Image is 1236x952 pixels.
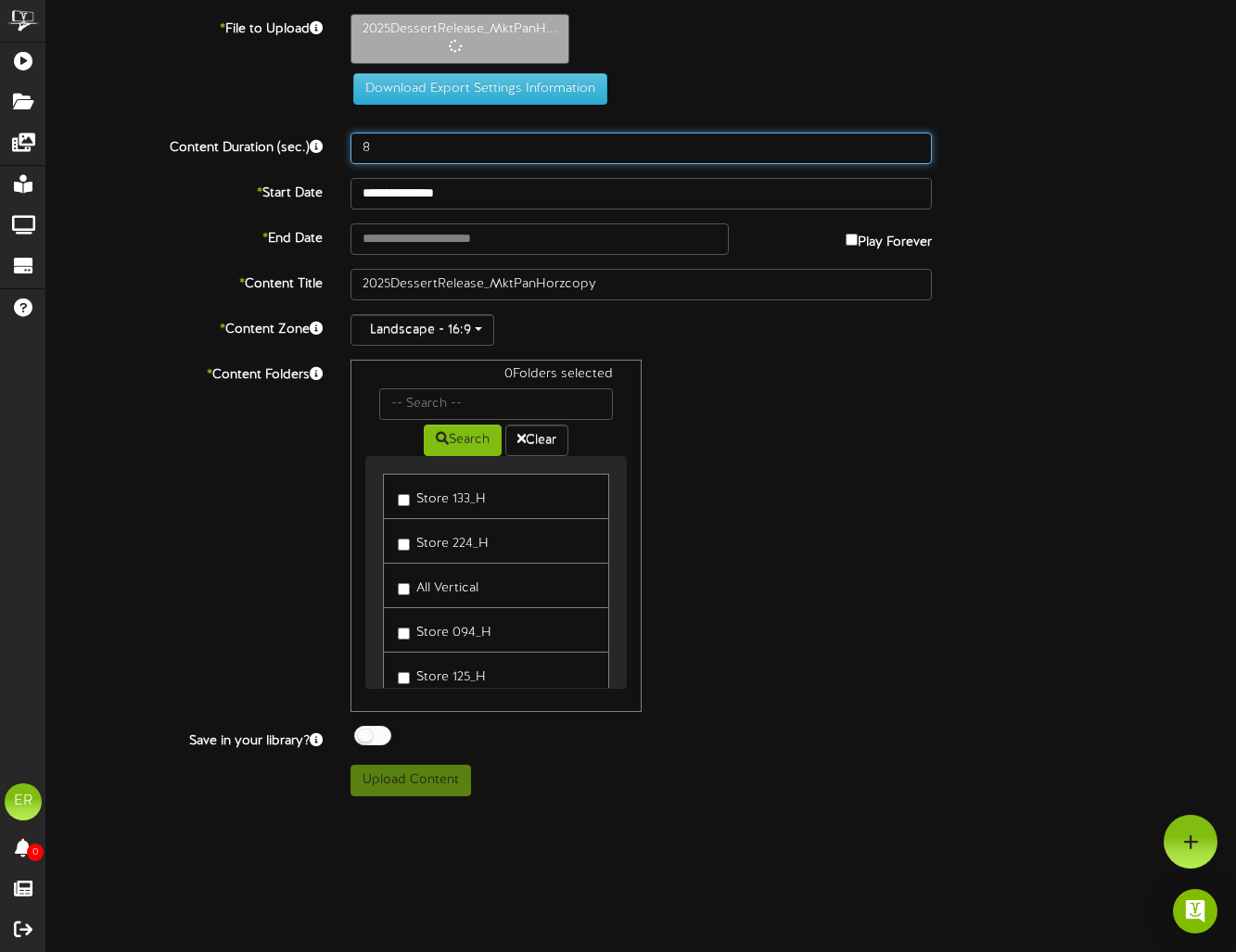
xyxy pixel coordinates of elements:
[398,583,410,595] input: All Vertical
[398,528,489,553] label: Store 224_H
[27,844,44,861] span: 0
[32,314,337,339] label: Content Zone
[398,672,410,684] input: Store 125_H
[32,360,337,385] label: Content Folders
[32,726,337,751] label: Save in your library?
[398,628,410,640] input: Store 094_H
[350,269,932,300] input: Title of this Content
[32,223,337,248] label: End Date
[846,234,858,246] input: Play Forever
[350,314,494,346] button: Landscape - 16:9
[344,82,607,95] a: Download Export Settings Information
[32,178,337,203] label: Start Date
[1173,889,1217,933] div: Open Intercom Messenger
[32,269,337,294] label: Content Title
[350,765,471,796] button: Upload Content
[398,617,491,642] label: Store 094_H
[353,73,607,105] button: Download Export Settings Information
[846,223,932,252] label: Play Forever
[365,365,626,388] div: 0 Folders selected
[398,484,486,509] label: Store 133_H
[5,783,42,820] div: ER
[32,133,337,158] label: Content Duration (sec.)
[424,425,502,456] button: Search
[398,539,410,551] input: Store 224_H
[505,425,568,456] button: Clear
[398,573,478,598] label: All Vertical
[379,388,612,420] input: -- Search --
[398,662,486,687] label: Store 125_H
[398,494,410,506] input: Store 133_H
[32,14,337,39] label: File to Upload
